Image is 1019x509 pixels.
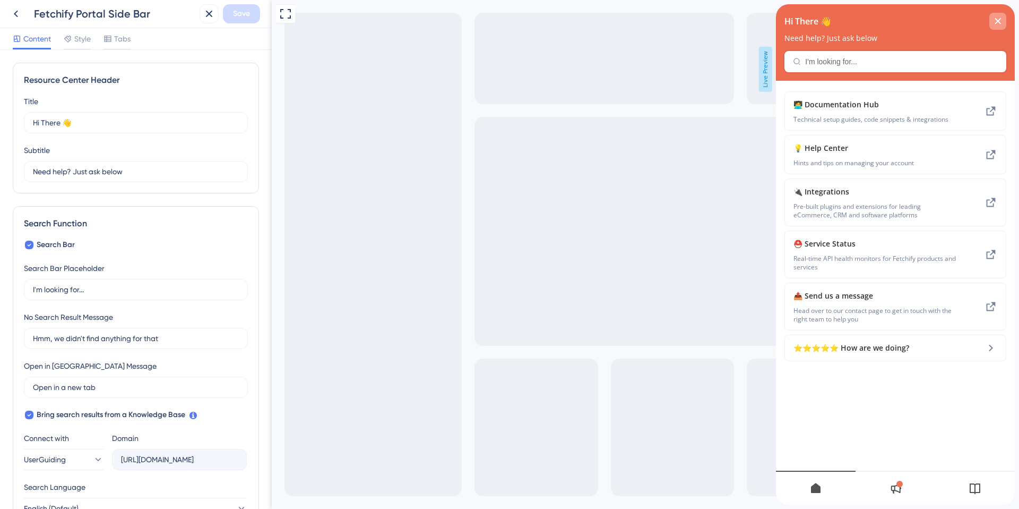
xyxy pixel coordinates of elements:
[8,9,55,25] span: Hi There 👋
[33,166,239,177] input: Description
[8,30,101,38] span: Need help? Just ask below
[223,4,260,23] button: Save
[18,94,180,107] span: 🧑‍💻 Documentation Hub
[33,333,239,344] input: Hmm, we didn't find anything for that
[18,181,180,215] div: Integrations
[18,181,163,194] span: 🔌 Integrations
[33,381,239,393] input: Open in a new tab
[24,453,66,466] span: UserGuiding
[24,432,103,445] div: Connect with
[24,311,113,324] div: No Search Result Message
[18,233,180,267] div: Service Status
[33,117,239,129] input: Title
[18,155,180,163] span: Hints and tips on managing your account
[29,53,222,62] input: I'm looking for...
[24,481,85,494] span: Search Language
[18,250,180,267] span: Real-time API health monitors for Fetchify products and services
[28,4,81,17] span: Need Help?
[24,262,105,275] div: Search Bar Placeholder
[24,95,38,108] div: Title
[18,138,180,163] div: Help Center
[112,432,139,445] div: Domain
[24,360,157,372] div: Open in [GEOGRAPHIC_DATA] Message
[18,138,163,150] span: 💡 Help Center
[18,337,180,350] span: ⭐️⭐️⭐️⭐️⭐️ How are we doing?
[114,32,131,45] span: Tabs
[74,32,91,45] span: Style
[23,32,51,45] span: Content
[34,6,195,21] div: Fetchify Portal Side Bar
[18,285,180,319] div: Send us a message
[8,3,23,18] img: launcher-image-alternative-text
[487,47,500,92] span: Live Preview
[18,233,163,246] span: ⛑️ Service Status
[18,198,180,215] span: Pre-built plugins and extensions for leading eCommerce, CRM and software platforms
[24,449,103,470] button: UserGuiding
[121,454,238,465] input: company.help.userguiding.com
[24,144,50,157] div: Subtitle
[24,74,248,87] div: Resource Center Header
[18,94,180,120] div: Documentation Hub
[18,302,180,319] span: Head over to our contact page to get in touch with the right team to help you
[37,409,185,421] span: Bring search results from a Knowledge Base
[89,7,93,15] div: 3
[18,111,180,120] span: Technical setup guides, code snippets & integrations
[24,217,248,230] div: Search Function
[37,239,75,251] span: Search Bar
[33,284,239,295] input: I'm looking for...
[213,9,230,26] div: close resource center
[233,7,250,20] span: Save
[18,285,163,298] span: 📤 Send us a message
